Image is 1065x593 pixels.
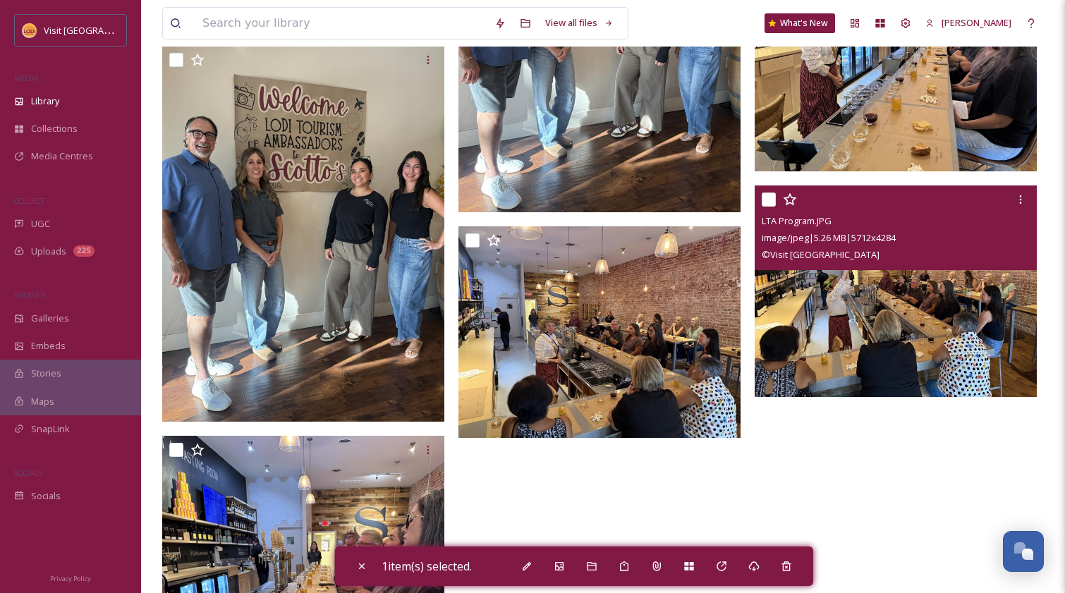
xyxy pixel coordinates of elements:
img: LTA Program (1).JPG [458,226,741,438]
span: Collections [31,122,78,135]
span: [PERSON_NAME] [942,16,1011,29]
span: Galleries [31,312,69,325]
span: Socials [31,489,61,503]
a: View all files [538,9,621,37]
a: Privacy Policy [50,569,91,586]
span: Library [31,94,59,108]
span: Uploads [31,245,66,258]
span: Maps [31,395,54,408]
span: Media Centres [31,149,93,163]
span: Privacy Policy [50,574,91,583]
span: image/jpeg | 5.26 MB | 5712 x 4284 [762,231,896,244]
span: Visit [GEOGRAPHIC_DATA] [44,23,153,37]
span: © Visit [GEOGRAPHIC_DATA] [762,248,880,261]
span: UGC [31,217,50,231]
span: SnapLink [31,422,70,436]
span: COLLECT [14,195,44,206]
span: MEDIA [14,73,39,83]
span: Stories [31,367,61,380]
input: Search your library [195,8,487,39]
span: SOCIALS [14,467,42,478]
div: 225 [73,245,95,257]
span: 1 item(s) selected. [382,558,472,574]
img: ScottosLTA2.jpg [162,46,444,422]
a: What's New [765,13,835,33]
img: LTA Program.JPG [755,185,1037,397]
span: Embeds [31,339,66,353]
span: LTA Program.JPG [762,214,832,227]
span: WIDGETS [14,290,47,300]
a: [PERSON_NAME] [918,9,1018,37]
img: Square%20Social%20Visit%20Lodi.png [23,23,37,37]
button: Open Chat [1003,531,1044,572]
